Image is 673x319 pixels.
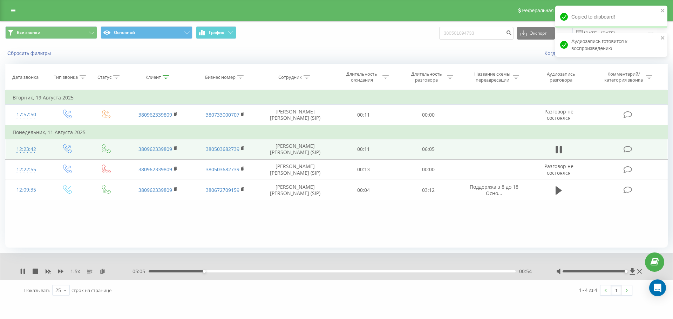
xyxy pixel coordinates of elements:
div: 17:57:50 [13,108,40,122]
div: Accessibility label [625,270,627,273]
div: Клиент [145,74,161,80]
div: Комментарий/категория звонка [603,71,644,83]
span: График [209,30,224,35]
button: График [196,26,236,39]
div: 12:23:42 [13,143,40,156]
span: Поддержка з 8 до 18 Осно... [470,183,518,196]
td: 00:00 [396,159,460,180]
td: 00:00 [396,105,460,125]
a: 380962339809 [138,146,172,152]
a: 380962339809 [138,166,172,173]
td: 00:11 [331,105,396,125]
div: Open Intercom Messenger [649,279,666,296]
span: строк на странице [72,287,111,293]
span: Все звонки [17,30,40,35]
div: Copied to clipboard! [555,6,667,28]
div: 25 [55,287,61,294]
td: 03:12 [396,180,460,200]
div: Дата звонка [12,74,39,80]
a: 380503682739 [206,146,239,152]
a: 380503682739 [206,166,239,173]
td: [PERSON_NAME] [PERSON_NAME] (SIP) [259,180,331,200]
td: [PERSON_NAME] [PERSON_NAME] (SIP) [259,105,331,125]
td: [PERSON_NAME] [PERSON_NAME] (SIP) [259,159,331,180]
td: 06:05 [396,139,460,159]
div: Аудиозапись разговора [538,71,584,83]
span: 00:54 [519,268,532,275]
div: Бизнес номер [205,74,236,80]
a: 380962339809 [138,187,172,193]
a: 380672709159 [206,187,239,193]
td: Вторник, 19 Августа 2025 [6,91,668,105]
span: - 05:05 [131,268,149,275]
button: Все звонки [5,26,97,39]
div: Accessibility label [203,270,206,273]
td: Понедельник, 11 Августа 2025 [6,125,668,139]
div: Название схемы переадресации [474,71,511,83]
a: 380733000707 [206,111,239,118]
span: 1.5 x [70,268,80,275]
span: Разговор не состоялся [544,163,573,176]
a: 1 [611,285,621,295]
div: Сотрудник [278,74,302,80]
div: 12:09:35 [13,183,40,197]
div: 12:22:55 [13,163,40,176]
td: 00:11 [331,139,396,159]
td: 00:13 [331,159,396,180]
td: 00:04 [331,180,396,200]
div: Статус [97,74,111,80]
a: 380962339809 [138,111,172,118]
input: Поиск по номеру [439,27,514,40]
span: Показывать [24,287,50,293]
div: 1 - 4 из 4 [579,286,597,293]
span: Реферальная программа [522,8,579,13]
td: [PERSON_NAME] [PERSON_NAME] (SIP) [259,139,331,159]
span: Разговор не состоялся [544,108,573,121]
div: Длительность ожидания [343,71,381,83]
button: Экспорт [517,27,555,40]
button: close [660,35,665,42]
button: close [660,8,665,14]
div: Длительность разговора [408,71,445,83]
div: Тип звонка [54,74,78,80]
button: Основной [101,26,192,39]
div: Аудиозапись готовится к воспроизведению [555,33,667,57]
button: Сбросить фильтры [5,50,54,56]
a: Когда данные могут отличаться от других систем [544,50,668,56]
